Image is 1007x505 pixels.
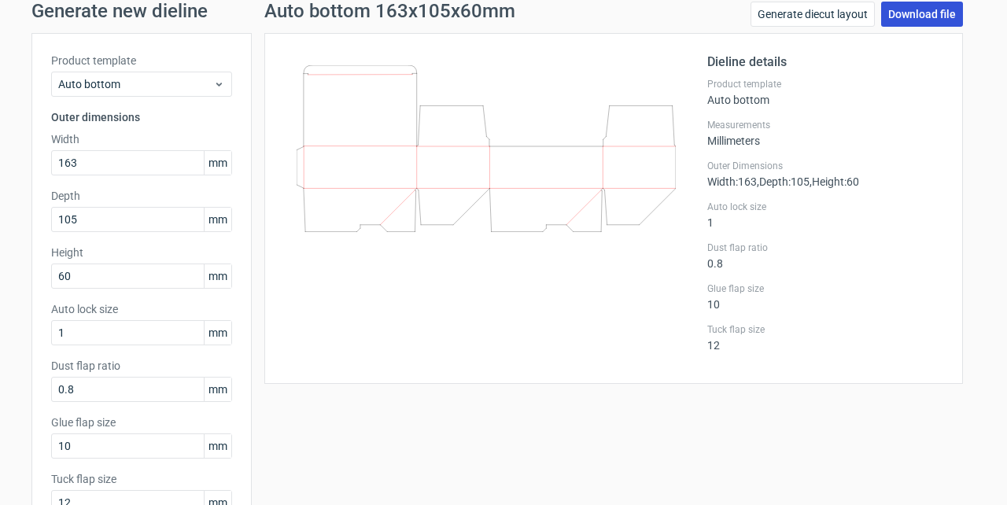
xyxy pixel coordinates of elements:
label: Product template [707,78,943,90]
label: Glue flap size [707,282,943,295]
span: , Depth : 105 [757,175,810,188]
label: Auto lock size [51,301,232,317]
span: mm [204,151,231,175]
label: Glue flap size [51,415,232,430]
a: Generate diecut layout [751,2,875,27]
span: Auto bottom [58,76,213,92]
a: Download file [881,2,963,27]
div: 0.8 [707,241,943,270]
label: Width [51,131,232,147]
h1: Auto bottom 163x105x60mm [264,2,515,20]
span: mm [204,378,231,401]
h3: Outer dimensions [51,109,232,125]
label: Outer Dimensions [707,160,943,172]
label: Measurements [707,119,943,131]
span: mm [204,208,231,231]
label: Dust flap ratio [707,241,943,254]
span: mm [204,434,231,458]
label: Depth [51,188,232,204]
label: Dust flap ratio [51,358,232,374]
span: mm [204,264,231,288]
h2: Dieline details [707,53,943,72]
h1: Generate new dieline [31,2,976,20]
div: 10 [707,282,943,311]
div: Auto bottom [707,78,943,106]
label: Tuck flap size [51,471,232,487]
span: mm [204,321,231,345]
label: Product template [51,53,232,68]
label: Tuck flap size [707,323,943,336]
span: , Height : 60 [810,175,859,188]
span: Width : 163 [707,175,757,188]
div: Millimeters [707,119,943,147]
label: Height [51,245,232,260]
label: Auto lock size [707,201,943,213]
div: 1 [707,201,943,229]
div: 12 [707,323,943,352]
